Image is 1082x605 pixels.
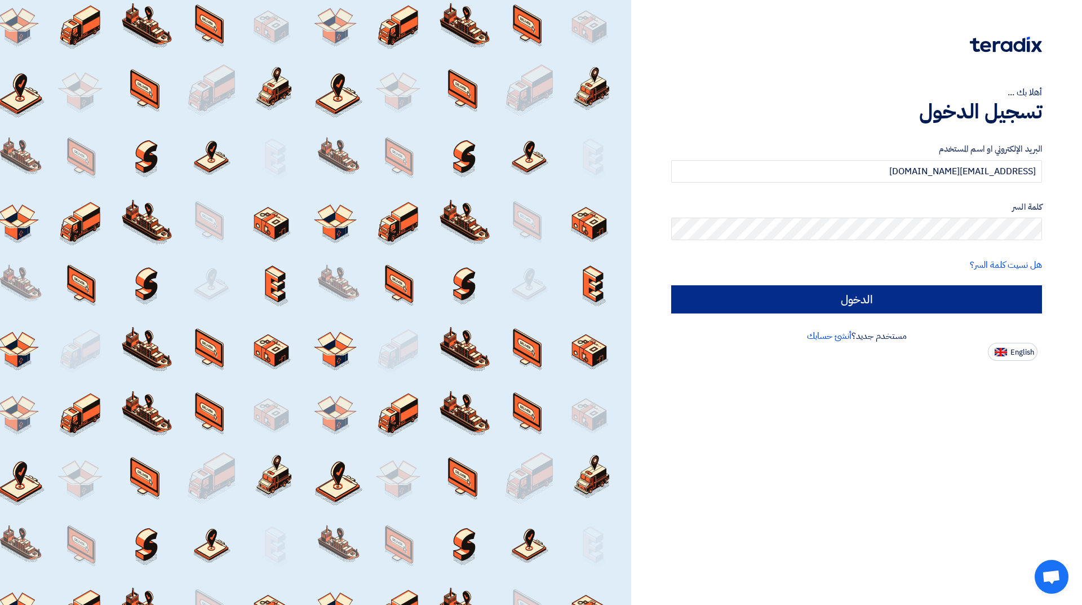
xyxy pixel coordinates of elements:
button: English [988,343,1037,361]
a: هل نسيت كلمة السر؟ [970,258,1042,272]
label: كلمة السر [671,201,1042,214]
div: مستخدم جديد؟ [671,329,1042,343]
div: Open chat [1035,560,1068,594]
label: البريد الإلكتروني او اسم المستخدم [671,143,1042,156]
span: English [1010,348,1034,356]
h1: تسجيل الدخول [671,99,1042,124]
img: en-US.png [995,348,1007,356]
input: أدخل بريد العمل الإلكتروني او اسم المستخدم الخاص بك ... [671,160,1042,183]
a: أنشئ حسابك [807,329,852,343]
div: أهلا بك ... [671,86,1042,99]
input: الدخول [671,285,1042,313]
img: Teradix logo [970,37,1042,52]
